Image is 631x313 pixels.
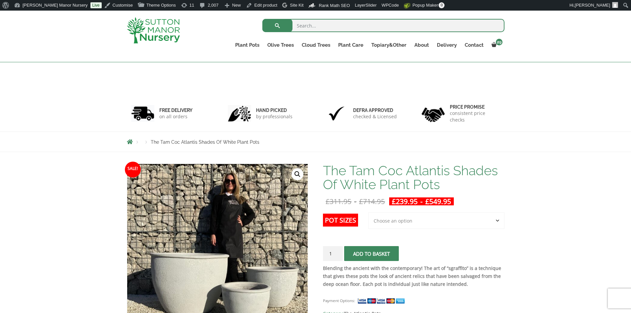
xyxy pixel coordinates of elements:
[262,19,504,32] input: Search...
[323,214,358,227] label: Pot Sizes
[127,139,504,144] nav: Breadcrumbs
[439,2,445,8] span: 0
[319,3,350,8] span: Rank Math SEO
[323,197,388,205] del: -
[323,164,504,191] h1: The Tam Coc Atlantis Shades Of White Plant Pots
[344,246,399,261] button: Add to basket
[323,246,343,261] input: Product quantity
[357,297,407,304] img: payment supported
[353,107,397,113] h6: Defra approved
[425,197,451,206] bdi: 549.95
[392,197,396,206] span: £
[488,40,504,50] a: 29
[461,40,488,50] a: Contact
[228,105,251,122] img: 2.jpg
[323,265,501,287] strong: Blending the ancient with the contemporary! The art of “sgraffito” is a technique that gives thes...
[131,105,154,122] img: 1.jpg
[425,197,429,206] span: £
[159,113,192,120] p: on all orders
[392,197,418,206] bdi: 239.95
[496,39,502,45] span: 29
[450,104,500,110] h6: Price promise
[325,105,348,122] img: 3.jpg
[125,162,141,178] span: Sale!
[389,197,454,205] ins: -
[256,113,292,120] p: by professionals
[433,40,461,50] a: Delivery
[359,197,385,206] bdi: 714.95
[256,107,292,113] h6: hand picked
[159,107,192,113] h6: FREE DELIVERY
[298,40,334,50] a: Cloud Trees
[291,168,303,180] a: View full-screen image gallery
[127,17,180,43] img: logo
[575,3,610,8] span: [PERSON_NAME]
[323,298,355,303] small: Payment Options:
[422,103,445,124] img: 4.jpg
[334,40,367,50] a: Plant Care
[359,197,363,206] span: £
[326,197,351,206] bdi: 311.95
[367,40,410,50] a: Topiary&Other
[326,197,330,206] span: £
[353,113,397,120] p: checked & Licensed
[231,40,263,50] a: Plant Pots
[290,3,303,8] span: Site Kit
[151,139,259,145] span: The Tam Coc Atlantis Shades Of White Plant Pots
[450,110,500,123] p: consistent price checks
[410,40,433,50] a: About
[90,2,102,8] a: Live
[263,40,298,50] a: Olive Trees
